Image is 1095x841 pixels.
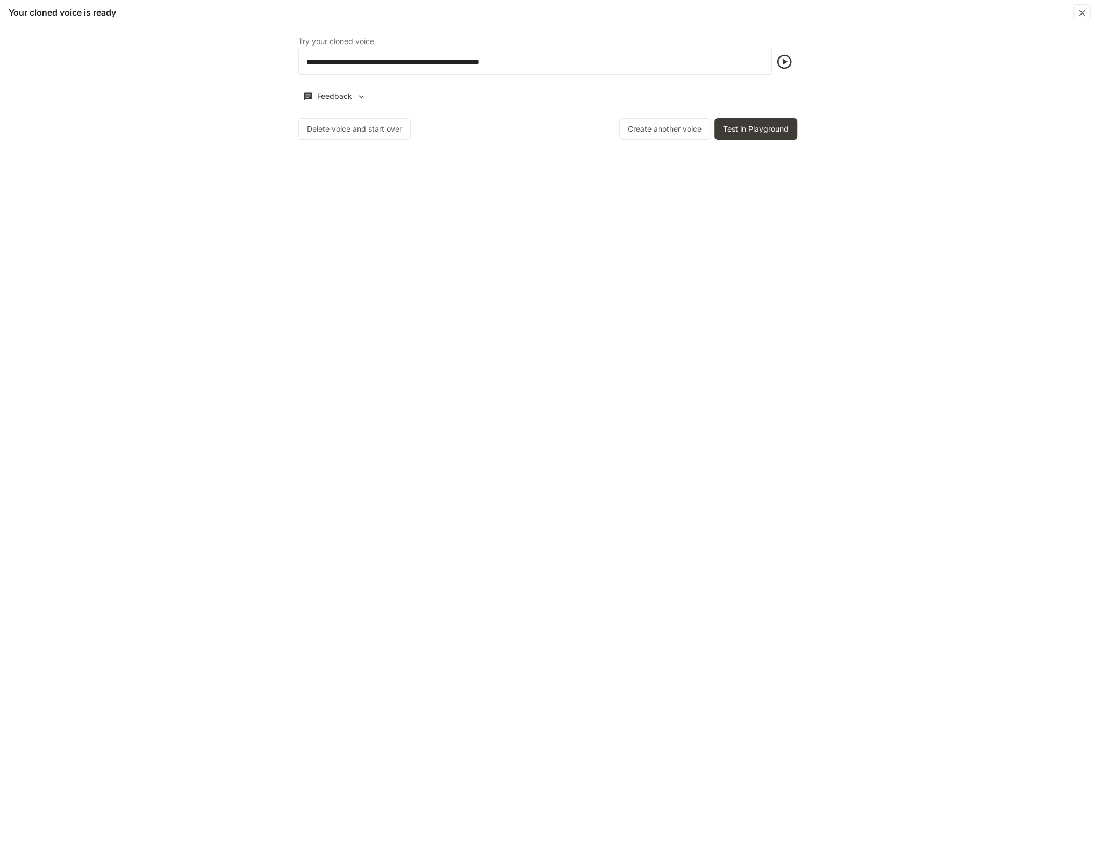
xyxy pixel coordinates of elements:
p: Try your cloned voice [298,38,374,45]
button: Test in Playground [714,118,797,140]
button: Delete voice and start over [298,118,411,140]
button: Create another voice [619,118,710,140]
h5: Your cloned voice is ready [9,6,116,18]
button: Feedback [298,88,371,105]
